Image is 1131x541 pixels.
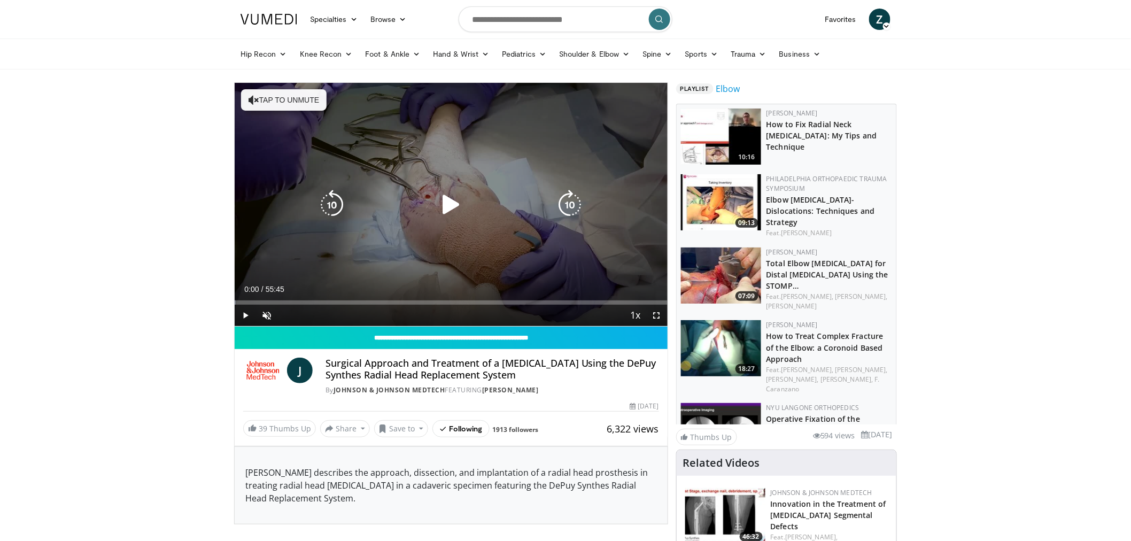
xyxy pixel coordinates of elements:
div: Progress Bar [235,300,668,305]
a: Sports [679,43,725,65]
a: [PERSON_NAME], [835,292,888,301]
a: Innovation in the Treatment of [MEDICAL_DATA] Segmental Defects [771,499,886,531]
a: Trauma [724,43,773,65]
span: Playlist [676,83,714,94]
a: [PERSON_NAME], [835,365,888,374]
a: Favorites [818,9,863,30]
span: 39 [259,423,267,434]
a: F. Caranzano [766,375,880,393]
a: Thumbs Up [676,429,737,445]
span: 10:16 [735,152,758,162]
input: Search topics, interventions [459,6,672,32]
a: How to Fix Radial Neck [MEDICAL_DATA]: My Tips and Technique [766,119,877,152]
a: [PERSON_NAME] [781,228,832,237]
span: 07:09 [735,291,758,301]
div: Feat. [766,365,892,394]
div: Feat. [766,292,892,311]
span: / [261,285,264,293]
img: 059a3a57-843a-46e7-9851-1bb73cf17ef5.150x105_q85_crop-smart_upscale.jpg [681,320,761,376]
h4: Surgical Approach and Treatment of a [MEDICAL_DATA] Using the DePuy Synthes Radial Head Replaceme... [326,358,659,381]
button: Playback Rate [625,305,646,326]
img: 7224b7aa-e761-4226-87d2-a4eb586d946d.150x105_q85_crop-smart_upscale.jpg [681,174,761,230]
a: Pediatrics [495,43,553,65]
a: [PERSON_NAME] [766,248,818,257]
a: [PERSON_NAME] [766,302,817,311]
span: [PERSON_NAME] describes the approach, dissection, and implantation of a radial head prosthesis in... [245,467,648,504]
a: Philadelphia Orthopaedic Trauma Symposium [766,174,887,193]
a: 1913 followers [492,425,538,434]
a: Z [869,9,890,30]
a: Total Elbow [MEDICAL_DATA] for Distal [MEDICAL_DATA] Using the STOMP… [766,258,888,291]
button: Play [235,305,256,326]
img: Johnson & Johnson MedTech [243,358,283,383]
a: 09:13 [681,174,761,230]
a: Shoulder & Elbow [553,43,636,65]
video-js: Video Player [235,83,668,327]
li: [DATE] [862,429,893,440]
img: VuMedi Logo [241,14,297,25]
button: Following [432,420,490,437]
button: Unmute [256,305,277,326]
span: 18:27 [735,364,758,374]
a: 18:27 [681,320,761,376]
a: [PERSON_NAME] [482,385,539,395]
img: eb108e4a-b0fa-4b43-8903-081299e666e4.jpeg.150x105_q85_crop-smart_upscale.jpg [681,403,761,459]
span: 55:45 [266,285,284,293]
div: [DATE] [630,401,659,411]
div: Feat. [766,228,892,238]
a: Knee Recon [293,43,359,65]
a: [PERSON_NAME], [820,375,873,384]
a: Operative Fixation of the Anteromedial Facet of the Coronoid Process [766,414,864,446]
a: Foot & Ankle [359,43,427,65]
span: 6,322 views [607,422,659,435]
a: 12:40 [681,403,761,459]
a: Elbow [716,82,740,95]
a: Specialties [304,9,364,30]
button: Tap to unmute [241,89,327,111]
a: J [287,358,313,383]
a: [PERSON_NAME], [781,292,833,301]
a: Spine [636,43,678,65]
h4: Related Videos [683,457,760,469]
a: Browse [364,9,413,30]
img: 28475649-9b52-4b3c-993a-9643a51e341a.150x105_q85_crop-smart_upscale.jpg [681,109,761,165]
a: Johnson & Johnson MedTech [334,385,445,395]
button: Save to [374,420,429,437]
a: Elbow [MEDICAL_DATA]-Dislocations: Techniques and Strategy [766,195,875,227]
a: Hand & Wrist [427,43,495,65]
a: 39 Thumbs Up [243,420,316,437]
a: How to Treat Complex Fracture of the Elbow: a Coronoid Based Approach [766,331,884,364]
a: 10:16 [681,109,761,165]
a: [PERSON_NAME], [766,375,819,384]
div: By FEATURING [326,385,659,395]
a: NYU Langone Orthopedics [766,403,859,412]
button: Share [320,420,370,437]
li: 594 views [813,430,855,442]
a: Hip Recon [234,43,293,65]
a: [PERSON_NAME] [766,320,818,329]
span: 0:00 [244,285,259,293]
a: [PERSON_NAME] [766,109,818,118]
a: [PERSON_NAME], [781,365,833,374]
a: 07:09 [681,248,761,304]
img: 1ae5a66b-636f-4f0b-a4f2-e8d4894cda8b.150x105_q85_crop-smart_upscale.jpg [681,248,761,304]
span: 09:13 [735,218,758,228]
a: Johnson & Johnson MedTech [771,488,872,497]
button: Fullscreen [646,305,668,326]
a: Business [773,43,827,65]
